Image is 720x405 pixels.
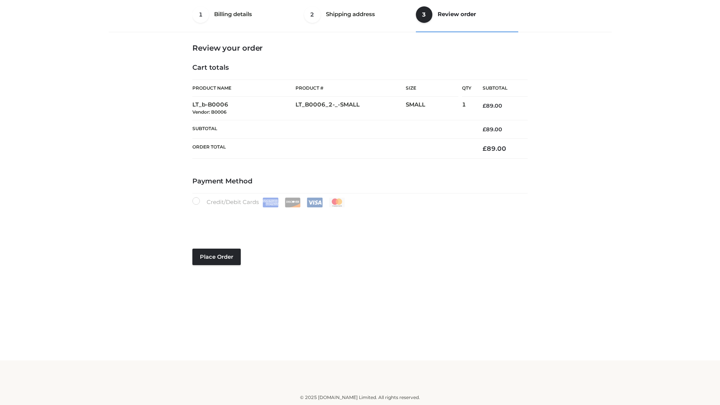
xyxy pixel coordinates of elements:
button: Place order [192,249,241,265]
iframe: Secure payment input frame [191,206,526,233]
label: Credit/Debit Cards [192,197,346,207]
small: Vendor: B0006 [192,109,226,115]
bdi: 89.00 [483,145,506,152]
h4: Cart totals [192,64,528,72]
img: Amex [262,198,279,207]
th: Order Total [192,139,471,159]
td: LT_b-B0006 [192,97,295,120]
img: Mastercard [329,198,345,207]
img: Visa [307,198,323,207]
img: Discover [285,198,301,207]
th: Subtotal [471,80,528,97]
span: £ [483,126,486,133]
div: © 2025 [DOMAIN_NAME] Limited. All rights reserved. [111,394,609,401]
th: Size [406,80,458,97]
h4: Payment Method [192,177,528,186]
h3: Review your order [192,43,528,52]
td: SMALL [406,97,462,120]
td: 1 [462,97,471,120]
span: £ [483,102,486,109]
th: Product Name [192,79,295,97]
span: £ [483,145,487,152]
th: Qty [462,79,471,97]
td: LT_B0006_2-_-SMALL [295,97,406,120]
th: Product # [295,79,406,97]
bdi: 89.00 [483,126,502,133]
th: Subtotal [192,120,471,138]
bdi: 89.00 [483,102,502,109]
